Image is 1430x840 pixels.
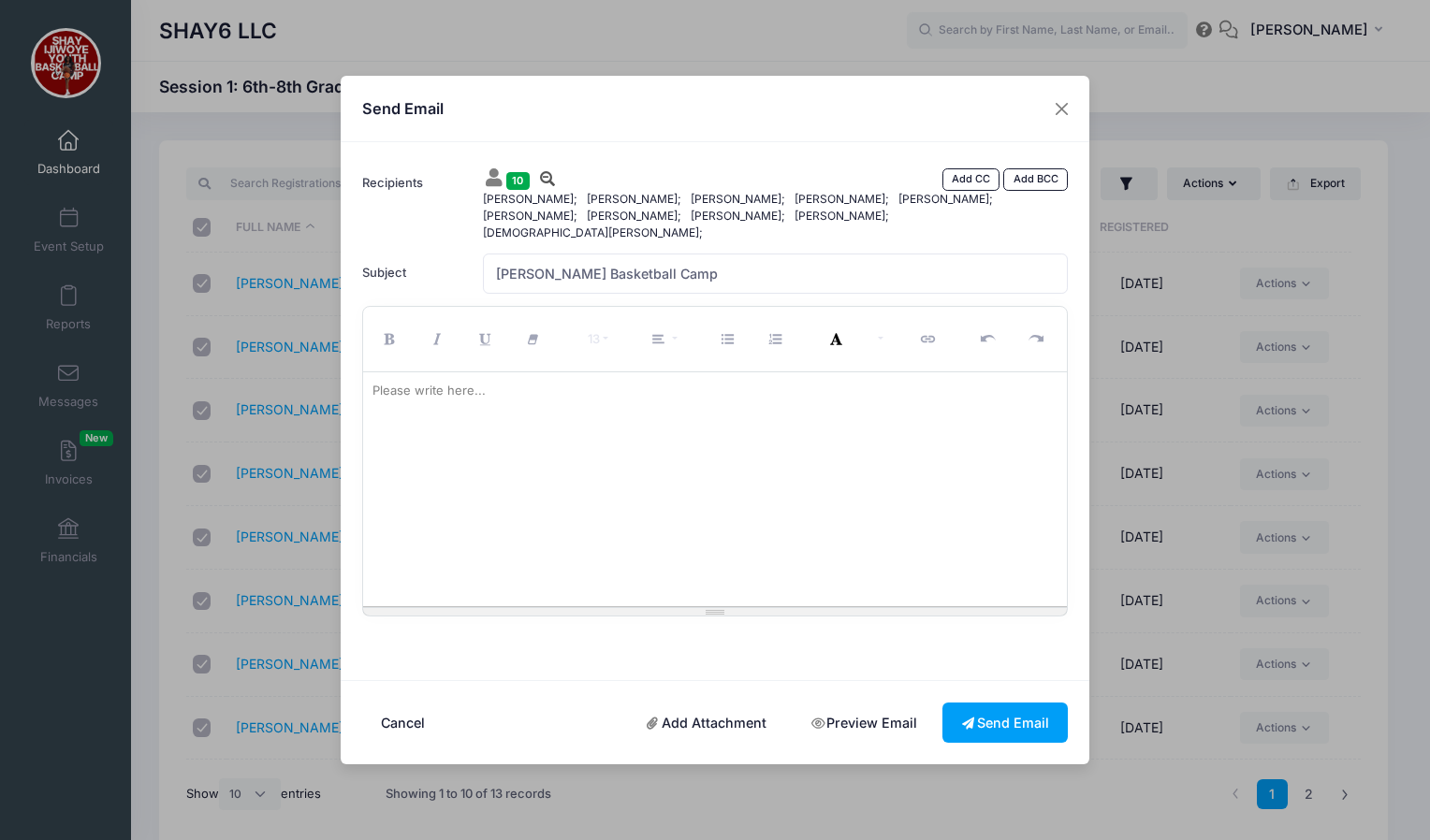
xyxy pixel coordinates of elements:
a: Add CC [942,168,1000,191]
label: Recipients [353,164,474,241]
h4: Send Email [362,97,444,120]
button: Close [1045,92,1079,125]
span: 13 [588,331,600,346]
button: Recent Color [813,311,862,367]
button: Undo (CTRL+Z) [966,311,1014,367]
div: Resize [363,607,1068,616]
button: Send Email [942,702,1068,743]
label: Subject [353,253,474,294]
span: [DEMOGRAPHIC_DATA][PERSON_NAME]; [483,224,712,241]
span: [PERSON_NAME]; [587,208,691,224]
span: [PERSON_NAME]; [795,208,898,224]
button: Remove Font Style (CTRL+\) [511,311,560,367]
button: Redo (CTRL+Y) [1014,311,1062,367]
button: Paragraph [636,311,693,367]
button: Bold (CTRL+B) [368,311,416,367]
span: [PERSON_NAME]; [691,191,795,208]
span: [PERSON_NAME]; [587,191,691,208]
button: Italic (CTRL+I) [416,311,464,367]
button: Font Size [571,311,624,367]
span: [PERSON_NAME]; [691,208,795,224]
a: Preview Email [792,702,936,743]
span: 10 [506,172,530,190]
div: Please write here... [363,372,495,410]
input: Subject [483,253,1069,294]
button: Link (CTRL+K) [905,311,954,367]
button: Ordered list (CTRL+SHIFT+NUM8) [753,311,802,367]
button: More Color [861,311,894,367]
a: Add BCC [1003,168,1068,191]
button: Unordered list (CTRL+SHIFT+NUM7) [706,311,754,367]
button: Cancel [362,702,445,743]
button: Underline (CTRL+U) [463,311,512,367]
span: [PERSON_NAME]; [483,208,587,224]
span: [PERSON_NAME]; [483,191,587,208]
span: [PERSON_NAME]; [898,191,1002,208]
span: [PERSON_NAME]; [795,191,898,208]
a: Add Attachment [628,702,786,743]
